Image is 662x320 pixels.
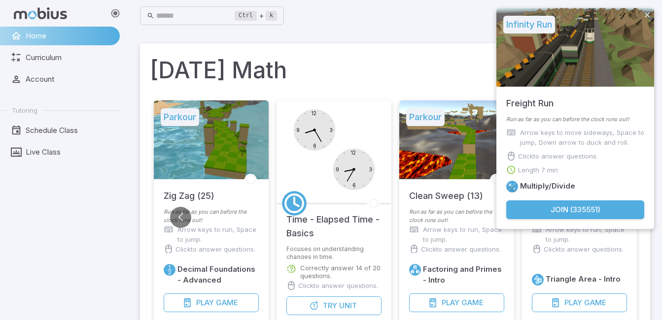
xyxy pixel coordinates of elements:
[564,297,582,308] span: Play
[216,297,238,308] span: Game
[496,8,654,229] div: Join Activity
[177,224,259,244] p: Arrow keys to run, Space to jump.
[644,11,651,20] button: close
[546,274,621,285] h6: Triangle Area - Intro
[351,150,356,156] text: 12
[26,74,113,85] span: Account
[26,52,113,63] span: Curriculum
[409,179,483,203] h5: Clean Sweep (13)
[26,31,113,41] span: Home
[409,264,421,276] a: Factors/Primes
[235,10,277,22] div: +
[532,293,627,312] button: PlayGame
[584,297,606,308] span: Game
[352,182,355,188] text: 6
[506,200,644,219] button: Join (335551)
[298,281,378,290] p: Click to answer questions.
[442,297,459,308] span: Play
[518,165,558,175] p: Length 7 min
[150,53,640,87] h1: [DATE] Math
[300,264,382,280] p: Correctly answer 14 of 20 questions.
[235,11,257,21] kbd: Ctrl
[312,110,316,116] text: 12
[506,115,644,124] p: Run as far as you can before the clock runs out!
[423,224,504,244] p: Arrow keys to run, Space to jump.
[423,264,504,286] h6: Factoring and Primes - Intro
[532,274,544,286] a: Geometry 2D
[409,293,504,312] button: PlayGame
[164,208,259,224] p: Run as far as you can before the clock runs out!
[164,264,175,276] a: Fractions/Decimals
[506,87,554,110] h5: Freight Run
[520,181,575,192] h6: Multiply/Divide
[12,106,37,115] span: Tutoring
[161,108,199,126] h5: Parkour
[177,264,259,286] h6: Decimal Foundations - Advanced
[336,166,339,172] text: 9
[286,296,382,315] button: TryUnit
[286,203,382,240] h5: Time - Elapsed Time - Basics
[421,244,501,254] p: Click to answer questions.
[503,16,555,33] h5: Infinity Run
[409,208,504,224] p: Run as far as you can before the clock runs out!
[506,181,518,192] a: Multiply/Divide
[266,11,277,21] kbd: k
[170,207,191,228] button: Go to previous slide
[175,244,255,254] p: Click to answer questions.
[323,300,337,311] span: Try
[296,127,300,133] text: 9
[339,300,357,311] span: Unit
[196,297,214,308] span: Play
[520,128,644,147] p: Arrow keys to move sideways, Space to jump, Down arrow to duck and roll.
[329,127,332,133] text: 3
[369,166,372,172] text: 3
[164,179,214,203] h5: Zig Zag (25)
[286,245,382,259] p: Focuses on understanding changes in time.
[461,297,484,308] span: Game
[282,191,307,216] a: Time
[544,244,624,254] p: Click to answer questions.
[164,293,259,312] button: PlayGame
[406,108,445,126] h5: Parkour
[26,125,113,136] span: Schedule Class
[26,147,113,158] span: Live Class
[313,143,316,149] text: 6
[518,151,598,161] p: Click to answer questions.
